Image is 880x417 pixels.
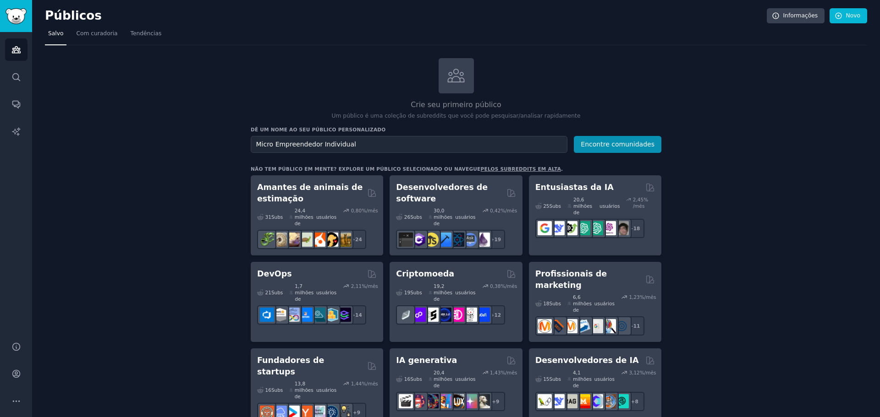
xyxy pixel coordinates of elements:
[581,141,654,148] font: Encontre comunidades
[265,290,271,295] font: 21
[490,237,495,242] font: +
[450,233,464,247] img: reativo nativo
[602,394,616,408] img: esfregões
[286,308,300,322] img: Docker_DevOps
[257,269,292,278] font: DevOps
[476,308,490,322] img: definição_
[550,301,561,306] font: Subs
[538,221,552,235] img: GoogleGeminiAI
[830,8,867,24] a: Novo
[404,376,410,382] font: 16
[396,183,488,203] font: Desenvolvedores de software
[251,166,481,172] font: Não tem público em mente? Explore um público selecionado ou navegue
[399,308,413,322] img: finanças étnicas
[260,308,274,322] img: azuredevops
[490,312,495,318] font: +
[535,356,639,365] font: Desenvolvedores de IA
[251,127,385,132] font: Dê um nome ao seu público personalizado
[463,233,477,247] img: Pergunte à Ciência da Computação
[399,394,413,408] img: aivideo
[550,203,561,209] font: Subs
[574,136,661,153] button: Encontre comunidades
[589,394,603,408] img: OpenSourceAI
[411,100,501,109] font: Crie seu primeiro público
[265,214,271,220] font: 31
[357,410,360,415] font: 9
[538,394,552,408] img: LangChain
[476,394,490,408] img: Cabine dos Sonhos
[295,381,313,399] font: 13,8 milhões de
[324,233,338,247] img: PetAdvice
[490,283,500,289] font: 0,38
[500,283,517,289] font: %/mês
[550,376,561,382] font: Subs
[410,290,422,295] font: Subs
[538,319,552,333] img: marketing_de_conteúdo
[563,221,577,235] img: Catálogo de ferramentas de IA
[295,283,313,302] font: 1,7 milhões de
[767,8,825,24] a: Informações
[573,197,592,215] font: 20,6 milhões de
[615,221,629,235] img: Inteligência Artificial
[45,9,102,22] font: Públicos
[271,214,283,220] font: Subs
[561,166,563,172] font: .
[260,233,274,247] img: herpetologia
[563,394,577,408] img: Trapo
[437,394,451,408] img: sdparatodos
[127,27,165,45] a: Tendências
[251,136,567,153] input: Escolha um nome curto, como "Profissionais de Marketing Digital" ou "Cineastas"
[316,214,336,220] font: usuários
[599,203,620,209] font: usuários
[573,294,592,313] font: 6,6 milhões de
[48,30,63,37] font: Salvo
[5,8,27,24] img: Logotipo do GummySearch
[615,319,629,333] img: Marketing Online
[399,233,413,247] img: software
[412,233,426,247] img: c sustenido
[633,323,640,329] font: 11
[257,356,324,376] font: Fundadores de startups
[633,197,643,202] font: 2,45
[463,308,477,322] img: CriptoNotícias
[337,233,351,247] img: raça de cachorro
[351,381,362,386] font: 1,44
[271,290,283,295] font: Subs
[463,394,477,408] img: starryai
[576,221,590,235] img: Design do prompt do chatgpt
[351,208,362,213] font: 0,80
[437,308,451,322] img: web3
[332,113,581,119] font: Um público é uma coleção de subreddits que você pode pesquisar/analisar rapidamente
[76,30,117,37] font: Com curadoria
[455,376,475,382] font: usuários
[273,233,287,247] img: bola python
[629,370,639,375] font: 3,12
[412,308,426,322] img: 0xPolígono
[295,208,313,226] font: 24,4 milhões de
[434,283,452,302] font: 19,2 milhões de
[589,319,603,333] img: anúncios do Google
[492,399,496,404] font: +
[496,399,499,404] font: 9
[362,283,378,289] font: %/mês
[846,12,860,19] font: Novo
[337,308,351,322] img: Engenheiros de plataforma
[476,233,490,247] img: elixir
[351,283,362,289] font: 2,11
[589,221,603,235] img: prompts_do_chatgpt_
[573,370,592,388] font: 4,1 milhões de
[783,12,818,19] font: Informações
[640,370,656,375] font: %/mês
[298,233,313,247] img: tartaruga
[635,399,638,404] font: 8
[424,233,439,247] img: aprenda javascript
[629,294,639,300] font: 1,23
[311,308,325,322] img: engenharia de plataforma
[631,399,635,404] font: +
[494,237,501,242] font: 19
[410,376,422,382] font: Subs
[311,233,325,247] img: calopsita
[494,312,501,318] font: 12
[500,370,517,375] font: %/mês
[633,226,640,231] font: 18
